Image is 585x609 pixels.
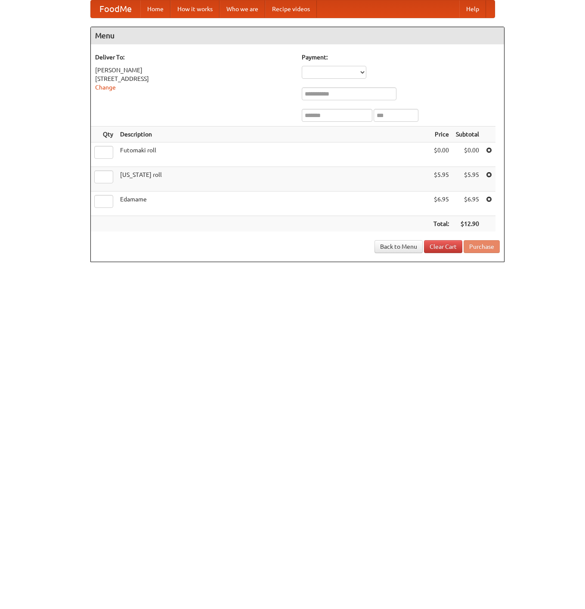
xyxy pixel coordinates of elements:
[95,53,293,62] h5: Deliver To:
[459,0,486,18] a: Help
[117,192,430,216] td: Edamame
[220,0,265,18] a: Who we are
[91,27,504,44] h4: Menu
[95,84,116,91] a: Change
[95,74,293,83] div: [STREET_ADDRESS]
[170,0,220,18] a: How it works
[265,0,317,18] a: Recipe videos
[430,216,452,232] th: Total:
[91,127,117,142] th: Qty
[452,192,483,216] td: $6.95
[430,192,452,216] td: $6.95
[91,0,140,18] a: FoodMe
[140,0,170,18] a: Home
[452,167,483,192] td: $5.95
[117,127,430,142] th: Description
[302,53,500,62] h5: Payment:
[375,240,423,253] a: Back to Menu
[452,216,483,232] th: $12.90
[430,142,452,167] td: $0.00
[430,127,452,142] th: Price
[464,240,500,253] button: Purchase
[117,167,430,192] td: [US_STATE] roll
[430,167,452,192] td: $5.95
[117,142,430,167] td: Futomaki roll
[452,127,483,142] th: Subtotal
[95,66,293,74] div: [PERSON_NAME]
[452,142,483,167] td: $0.00
[424,240,462,253] a: Clear Cart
